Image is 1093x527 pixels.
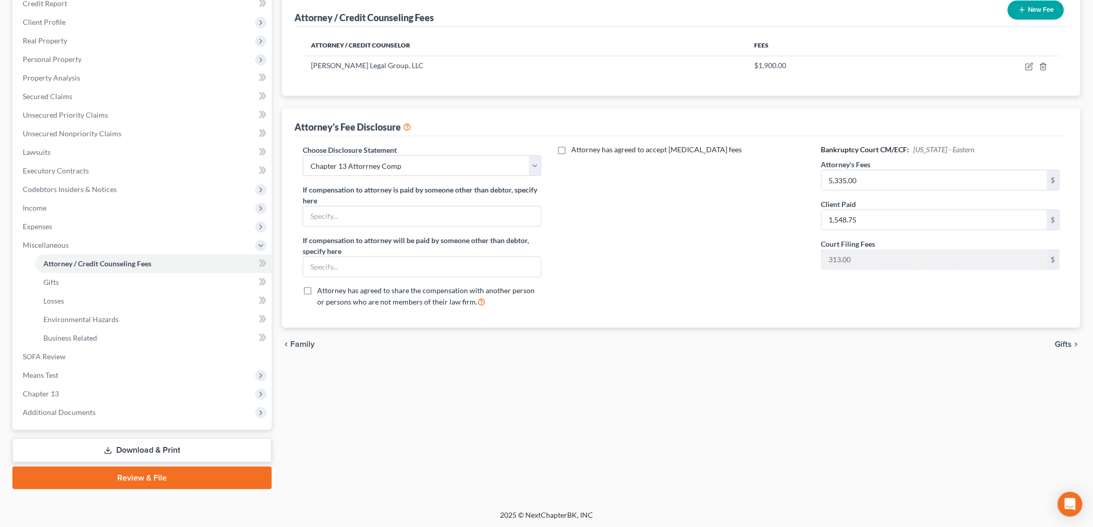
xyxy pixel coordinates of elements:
[23,92,72,101] span: Secured Claims
[914,145,975,154] span: [US_STATE] - Eastern
[23,129,121,138] span: Unsecured Nonpriority Claims
[282,340,315,348] button: chevron_left Family
[1058,492,1083,517] div: Open Intercom Messenger
[822,250,1047,269] input: 0.00
[23,55,82,63] span: Personal Property
[23,352,66,361] span: SOFA Review
[23,166,89,175] span: Executory Contracts
[822,170,1047,190] input: 0.00
[14,143,272,162] a: Lawsuits
[1055,340,1081,348] button: Gifts chevron_right
[14,347,272,366] a: SOFA Review
[821,199,856,210] label: Client Paid
[754,41,769,49] span: Fees
[23,408,96,417] span: Additional Documents
[35,273,272,292] a: Gifts
[14,106,272,124] a: Unsecured Priority Claims
[821,159,871,170] label: Attorney's Fees
[43,296,64,305] span: Losses
[43,259,151,268] span: Attorney / Credit Counseling Fees
[23,36,67,45] span: Real Property
[1047,170,1059,190] div: $
[571,145,742,154] span: Attorney has agreed to accept [MEDICAL_DATA] fees
[303,206,541,226] input: Specify...
[1047,250,1059,269] div: $
[23,371,58,379] span: Means Test
[23,389,59,398] span: Chapter 13
[43,278,59,286] span: Gifts
[23,241,69,249] span: Miscellaneous
[303,257,541,277] input: Specify...
[311,61,424,70] span: [PERSON_NAME] Legal Group, LLC
[311,41,410,49] span: Attorney / Credit Counselor
[282,340,290,348] i: chevron_left
[23,110,108,119] span: Unsecured Priority Claims
[12,438,272,462] a: Download & Print
[294,11,434,24] div: Attorney / Credit Counseling Fees
[1055,340,1072,348] span: Gifts
[303,235,541,257] label: If compensation to attorney will be paid by someone other than debtor, specify here
[23,73,80,82] span: Property Analysis
[35,292,272,310] a: Losses
[290,340,315,348] span: Family
[754,61,786,70] span: $1,900.00
[43,333,97,342] span: Business Related
[317,286,535,306] span: Attorney has agreed to share the compensation with another person or persons who are not members ...
[35,329,272,347] a: Business Related
[821,145,1060,155] h6: Bankruptcy Court CM/ECF:
[14,69,272,87] a: Property Analysis
[294,121,411,133] div: Attorney's Fee Disclosure
[23,18,66,26] span: Client Profile
[14,162,272,180] a: Executory Contracts
[23,185,117,194] span: Codebtors Insiders & Notices
[1047,210,1059,230] div: $
[1008,1,1064,20] button: New Fee
[35,310,272,329] a: Environmental Hazards
[35,254,272,273] a: Attorney / Credit Counseling Fees
[303,184,541,206] label: If compensation to attorney is paid by someone other than debtor, specify here
[1072,340,1081,348] i: chevron_right
[303,145,397,155] label: Choose Disclosure Statement
[822,210,1047,230] input: 0.00
[821,238,876,249] label: Court Filing Fees
[23,203,46,212] span: Income
[12,467,272,489] a: Review & File
[23,222,52,231] span: Expenses
[14,87,272,106] a: Secured Claims
[43,315,119,324] span: Environmental Hazards
[14,124,272,143] a: Unsecured Nonpriority Claims
[23,148,51,156] span: Lawsuits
